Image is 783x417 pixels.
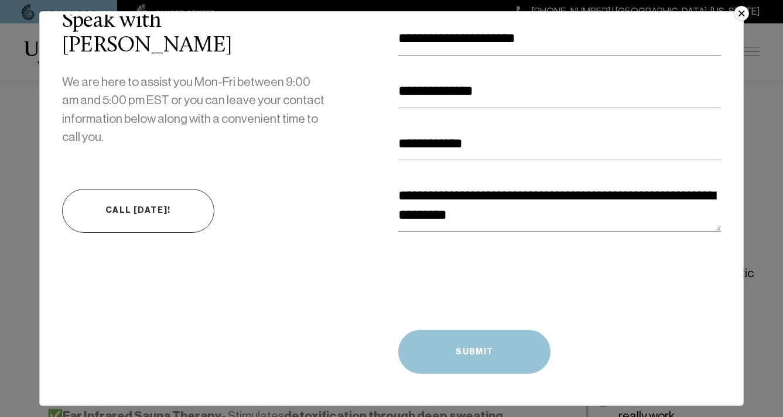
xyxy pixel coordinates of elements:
[62,73,329,147] p: We are here to assist you Mon-Fri between 9:00 am and 5:00 pm EST or you can leave your contact i...
[398,330,551,374] button: Submit
[62,9,329,58] div: Speak with [PERSON_NAME]
[62,189,214,233] a: Call [DATE]!
[398,254,575,298] iframe: Widget containing checkbox for hCaptcha security challenge
[734,6,749,21] button: ×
